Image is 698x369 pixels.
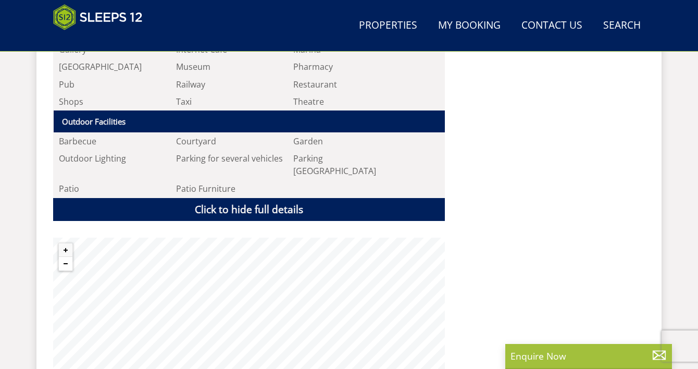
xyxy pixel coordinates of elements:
[171,58,288,76] li: Museum
[53,198,445,222] a: Click to hide full details
[288,58,405,76] li: Pharmacy
[171,93,288,111] li: Taxi
[59,243,72,257] button: Zoom in
[434,14,505,38] a: My Booking
[510,349,667,363] p: Enquire Now
[54,76,171,93] li: Pub
[355,14,421,38] a: Properties
[288,93,405,111] li: Theatre
[48,36,157,45] iframe: Customer reviews powered by Trustpilot
[171,150,288,180] li: Parking for several vehicles
[599,14,645,38] a: Search
[517,14,587,38] a: Contact Us
[54,180,171,198] li: Patio
[171,180,288,198] li: Patio Furniture
[288,132,405,150] li: Garden
[54,150,171,180] li: Outdoor Lighting
[54,93,171,111] li: Shops
[54,58,171,76] li: [GEOGRAPHIC_DATA]
[54,110,445,132] th: Outdoor Facilities
[171,76,288,93] li: Railway
[54,132,171,150] li: Barbecue
[53,4,143,30] img: Sleeps 12
[288,150,405,180] li: Parking [GEOGRAPHIC_DATA]
[288,76,405,93] li: Restaurant
[59,257,72,270] button: Zoom out
[171,132,288,150] li: Courtyard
